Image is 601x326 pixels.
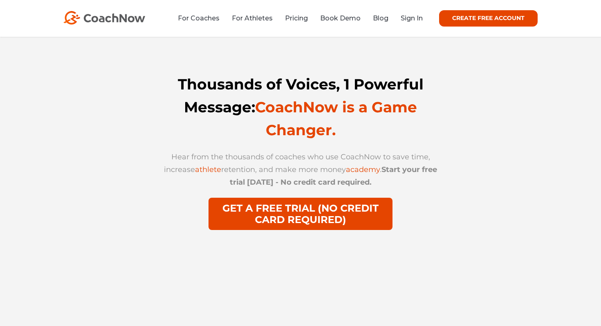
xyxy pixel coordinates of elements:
[178,14,220,22] a: For Coaches
[373,14,388,22] a: Blog
[232,14,273,22] a: For Athletes
[346,165,380,174] a: academy
[230,165,437,187] strong: Start your free trial [DATE] - No credit card required.
[209,198,392,230] img: GET A FREE TRIAL (NO CREDIT CARD REQUIRED)
[401,14,423,22] a: Sign In
[439,10,538,27] a: CREATE FREE ACCOUNT
[178,75,424,139] strong: Thousands of Voices, 1 Powerful Message:
[320,14,361,22] a: Book Demo
[285,14,308,22] a: Pricing
[255,98,417,139] span: CoachNow is a Game Changer.
[195,165,221,174] a: athlete
[63,11,145,25] img: CoachNow Logo
[164,152,437,187] span: Hear from the thousands of coaches who use CoachNow to save time, increase retention, and make mo...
